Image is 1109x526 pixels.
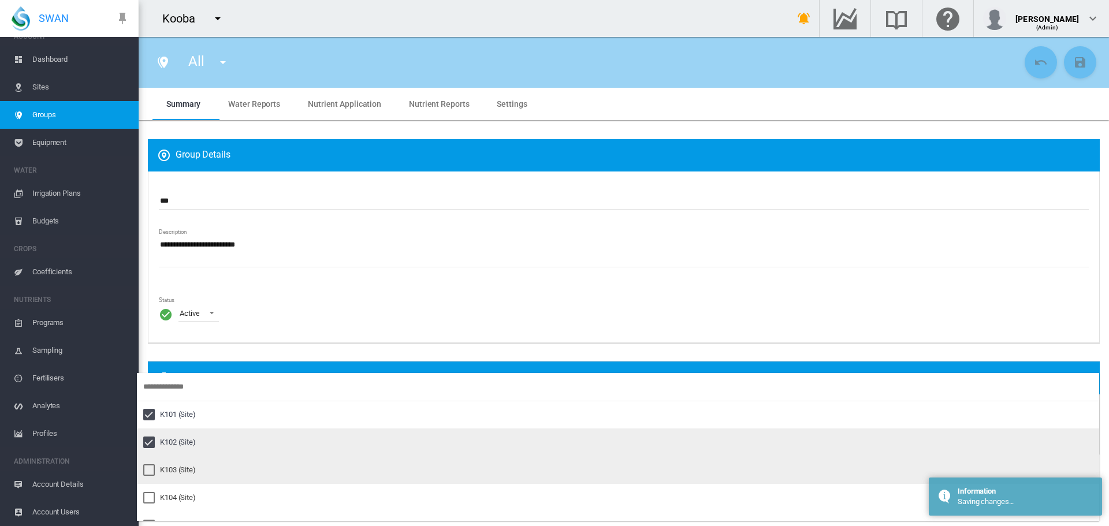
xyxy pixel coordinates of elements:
[160,409,196,420] div: K101 (Site)
[160,493,196,503] div: K104 (Site)
[160,465,196,475] div: K103 (Site)
[958,497,1093,507] div: Saving changes...
[160,437,196,447] div: K102 (Site)
[929,477,1102,516] div: Information Saving changes...
[958,486,1093,497] div: Information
